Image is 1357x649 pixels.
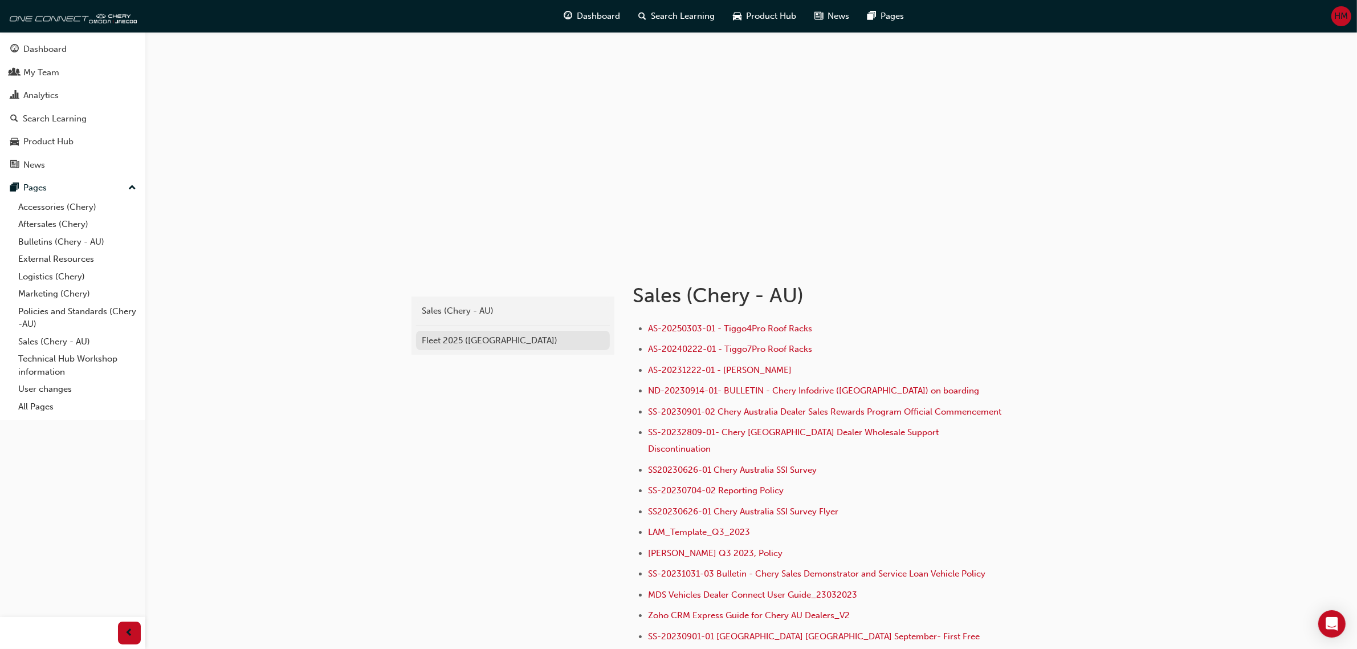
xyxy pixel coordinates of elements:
[23,43,67,56] div: Dashboard
[23,159,45,172] div: News
[648,407,1001,417] a: SS-20230901-02 Chery Australia Dealer Sales Rewards Program Official Commencement
[10,44,19,55] span: guage-icon
[23,89,59,102] div: Analytics
[14,216,141,233] a: Aftersales (Chery)
[14,350,141,380] a: Technical Hub Workshop information
[639,9,647,23] span: search-icon
[128,181,136,196] span: up-icon
[5,108,141,129] a: Search Learning
[648,569,985,579] a: SS-20231031-03 Bulletin - Chery Sales Demonstrator and Service Loan Vehicle Policy
[422,334,604,347] div: Fleet 2025 ([GEOGRAPHIC_DATA])
[422,305,604,318] div: Sales (Chery - AU)
[10,114,18,124] span: search-icon
[10,183,19,193] span: pages-icon
[633,283,1006,308] h1: Sales (Chery - AU)
[881,10,904,23] span: Pages
[648,610,850,620] a: Zoho CRM Express Guide for Chery AU Dealers_V2
[125,626,134,640] span: prev-icon
[648,465,817,475] a: SS20230626-01 Chery Australia SSI Survey
[859,5,914,28] a: pages-iconPages
[5,177,141,198] button: Pages
[14,333,141,351] a: Sales (Chery - AU)
[648,323,812,334] a: AS-20250303-01 - Tiggo4Pro Roof Racks
[23,135,74,148] div: Product Hub
[648,590,857,600] a: MDS Vehicles Dealer Connect User Guide_23032023
[14,380,141,398] a: User changes
[1335,10,1348,23] span: HM
[648,427,941,454] a: SS-20232809-01- Chery [GEOGRAPHIC_DATA] Dealer Wholesale Support Discontinuation
[14,233,141,251] a: Bulletins (Chery - AU)
[14,398,141,416] a: All Pages
[1331,6,1351,26] button: HM
[648,485,784,496] a: SS-20230704-02 Reporting Policy
[10,137,19,147] span: car-icon
[5,62,141,83] a: My Team
[6,5,137,27] img: oneconnect
[630,5,724,28] a: search-iconSearch Learning
[648,506,838,517] a: SS20230626-01 Chery Australia SSI Survey Flyer
[577,10,621,23] span: Dashboard
[5,85,141,106] a: Analytics
[648,527,750,537] a: LAM_Template_Q3_2023
[5,39,141,60] a: Dashboard
[868,9,877,23] span: pages-icon
[806,5,859,28] a: news-iconNews
[648,344,812,354] a: AS-20240222-01 - Tiggo7Pro Roof Racks
[416,301,610,321] a: Sales (Chery - AU)
[651,10,715,23] span: Search Learning
[828,10,850,23] span: News
[733,9,742,23] span: car-icon
[14,303,141,333] a: Policies and Standards (Chery -AU)
[648,548,783,558] a: [PERSON_NAME] Q3 2023, Policy
[10,68,19,78] span: people-icon
[14,285,141,303] a: Marketing (Chery)
[14,198,141,216] a: Accessories (Chery)
[14,268,141,286] a: Logistics (Chery)
[14,250,141,268] a: External Resources
[10,160,19,171] span: news-icon
[416,331,610,351] a: Fleet 2025 ([GEOGRAPHIC_DATA])
[23,66,59,79] div: My Team
[555,5,630,28] a: guage-iconDashboard
[648,386,979,396] a: ND-20230914-01- BULLETIN - Chery Infodrive ([GEOGRAPHIC_DATA]) on boarding
[564,9,573,23] span: guage-icon
[10,91,19,101] span: chart-icon
[1318,610,1346,638] div: Open Intercom Messenger
[23,181,47,194] div: Pages
[815,9,824,23] span: news-icon
[5,36,141,177] button: DashboardMy TeamAnalyticsSearch LearningProduct HubNews
[747,10,797,23] span: Product Hub
[724,5,806,28] a: car-iconProduct Hub
[23,112,87,125] div: Search Learning
[648,365,792,375] a: AS-20231222-01 - [PERSON_NAME]
[5,131,141,152] a: Product Hub
[5,155,141,176] a: News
